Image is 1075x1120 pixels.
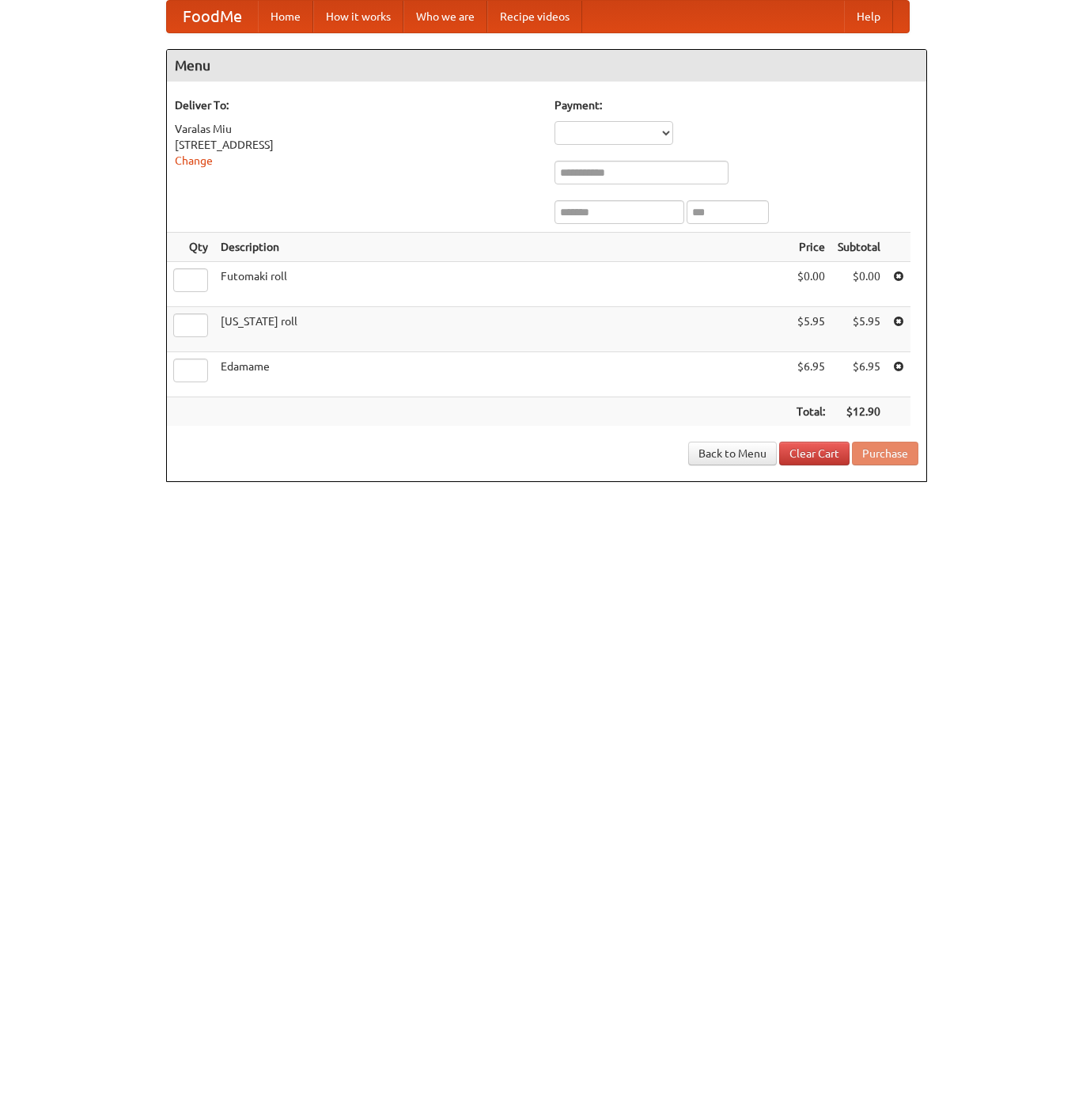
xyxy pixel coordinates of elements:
[487,1,582,32] a: Recipe videos
[313,1,403,32] a: How it works
[831,352,887,397] td: $6.95
[790,352,831,397] td: $6.95
[214,352,790,397] td: Edamame
[258,1,313,32] a: Home
[167,233,214,262] th: Qty
[688,442,777,465] a: Back to Menu
[844,1,893,32] a: Help
[167,50,926,82] h4: Menu
[831,397,887,427] th: $12.90
[214,262,790,307] td: Futomaki roll
[403,1,487,32] a: Who we are
[790,233,831,262] th: Price
[831,262,887,307] td: $0.00
[790,397,831,427] th: Total:
[167,1,258,32] a: FoodMe
[790,307,831,352] td: $5.95
[831,307,887,352] td: $5.95
[175,121,539,137] div: Varalas Miu
[175,154,213,167] a: Change
[852,442,918,465] button: Purchase
[555,97,918,113] h5: Payment:
[790,262,831,307] td: $0.00
[779,442,850,465] a: Clear Cart
[214,233,790,262] th: Description
[175,97,539,113] h5: Deliver To:
[175,137,539,153] div: [STREET_ADDRESS]
[831,233,887,262] th: Subtotal
[214,307,790,352] td: [US_STATE] roll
